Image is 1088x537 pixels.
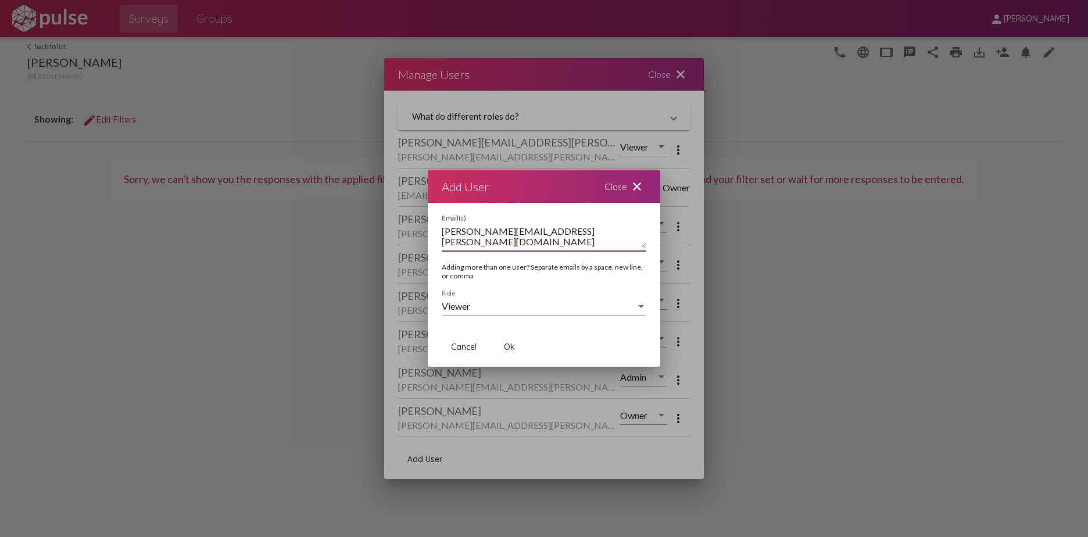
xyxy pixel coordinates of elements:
div: Adding more than one user? Separate emails by a space, new line, or comma [442,263,646,289]
div: Add User [442,177,489,196]
span: Viewer [442,300,470,312]
span: Ok [504,342,515,352]
span: Cancel [451,342,477,352]
mat-icon: close [630,180,644,194]
div: Close [590,170,660,203]
button: Cancel [442,336,486,357]
button: Ok [491,336,528,357]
